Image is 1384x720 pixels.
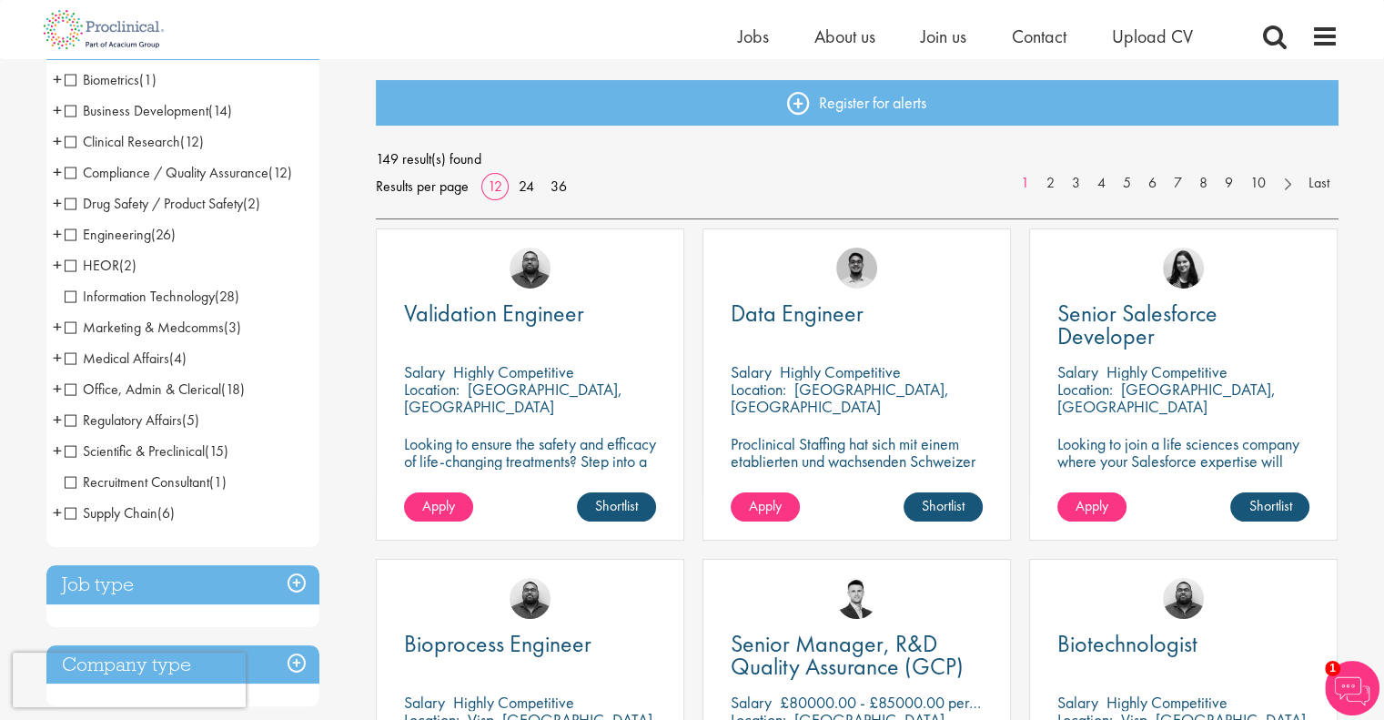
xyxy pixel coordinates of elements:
[1325,661,1340,676] span: 1
[65,225,176,244] span: Engineering
[65,256,136,275] span: HEOR
[53,220,62,248] span: +
[65,194,243,213] span: Drug Safety / Product Safety
[1057,492,1126,522] a: Apply
[404,302,656,325] a: Validation Engineer
[404,298,584,329] span: Validation Engineer
[1190,173,1217,194] a: 8
[151,225,176,244] span: (26)
[65,411,199,430] span: Regulatory Affairs
[1299,173,1339,194] a: Last
[139,70,157,89] span: (1)
[404,379,622,417] p: [GEOGRAPHIC_DATA], [GEOGRAPHIC_DATA]
[376,146,1339,173] span: 149 result(s) found
[1012,25,1066,48] a: Contact
[544,177,573,196] a: 36
[422,496,455,515] span: Apply
[731,435,983,539] p: Proclinical Staffing hat sich mit einem etablierten und wachsenden Schweizer IT-Dienstleister zus...
[65,411,182,430] span: Regulatory Affairs
[1057,302,1309,348] a: Senior Salesforce Developer
[53,499,62,526] span: +
[53,313,62,340] span: +
[1057,692,1098,713] span: Salary
[1325,661,1379,715] img: Chatbot
[65,101,208,120] span: Business Development
[1230,492,1309,522] a: Shortlist
[731,379,786,400] span: Location:
[1057,379,1276,417] p: [GEOGRAPHIC_DATA], [GEOGRAPHIC_DATA]
[1163,578,1204,619] img: Ashley Bennett
[65,380,245,399] span: Office, Admin & Clerical
[209,472,227,492] span: (1)
[1139,173,1166,194] a: 6
[46,565,319,604] h3: Job type
[404,492,473,522] a: Apply
[404,379,460,400] span: Location:
[65,441,228,461] span: Scientific & Preclinical
[921,25,966,48] a: Join us
[836,248,877,289] img: Timothy Deschamps
[46,645,319,685] h3: Company type
[65,132,180,151] span: Clinical Research
[53,158,62,186] span: +
[1057,379,1113,400] span: Location:
[65,194,260,213] span: Drug Safety / Product Safety
[65,503,175,522] span: Supply Chain
[65,287,215,306] span: Information Technology
[453,361,574,382] p: Highly Competitive
[376,173,469,200] span: Results per page
[65,70,157,89] span: Biometrics
[731,298,864,329] span: Data Engineer
[814,25,875,48] a: About us
[738,25,769,48] a: Jobs
[510,248,551,289] img: Ashley Bennett
[1057,628,1197,659] span: Biotechnologist
[224,318,241,337] span: (3)
[53,406,62,433] span: +
[404,633,656,655] a: Bioprocess Engineer
[215,287,239,306] span: (28)
[731,692,772,713] span: Salary
[453,692,574,713] p: Highly Competitive
[1076,496,1108,515] span: Apply
[404,692,445,713] span: Salary
[731,379,949,417] p: [GEOGRAPHIC_DATA], [GEOGRAPHIC_DATA]
[836,578,877,619] img: Joshua Godden
[53,96,62,124] span: +
[1112,25,1193,48] a: Upload CV
[404,361,445,382] span: Salary
[119,256,136,275] span: (2)
[1057,361,1098,382] span: Salary
[731,361,772,382] span: Salary
[268,163,292,182] span: (12)
[731,633,983,678] a: Senior Manager, R&D Quality Assurance (GCP)
[780,692,1014,713] p: £80000.00 - £85000.00 per annum
[169,349,187,368] span: (4)
[404,628,591,659] span: Bioprocess Engineer
[157,503,175,522] span: (6)
[1163,248,1204,289] img: Indre Stankeviciute
[577,492,656,522] a: Shortlist
[510,578,551,619] a: Ashley Bennett
[731,628,964,682] span: Senior Manager, R&D Quality Assurance (GCP)
[731,492,800,522] a: Apply
[1012,173,1038,194] a: 1
[65,225,151,244] span: Engineering
[512,177,540,196] a: 24
[65,287,239,306] span: Information Technology
[904,492,983,522] a: Shortlist
[65,70,139,89] span: Biometrics
[65,132,204,151] span: Clinical Research
[780,361,901,382] p: Highly Competitive
[749,496,782,515] span: Apply
[1106,692,1227,713] p: Highly Competitive
[182,411,199,430] span: (5)
[65,349,169,368] span: Medical Affairs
